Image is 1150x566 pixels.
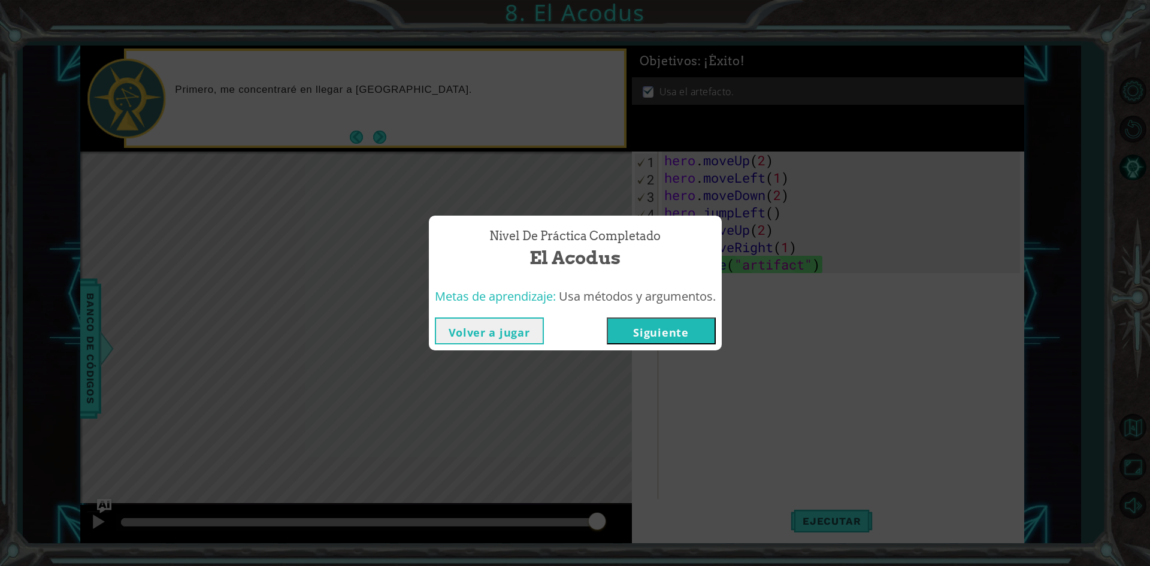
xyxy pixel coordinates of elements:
[435,288,556,304] span: Metas de aprendizaje:
[559,288,716,304] span: Usa métodos y argumentos.
[529,245,621,271] span: El Acodus
[489,228,661,245] span: Nivel de práctica Completado
[435,317,544,344] button: Volver a jugar
[607,317,716,344] button: Siguiente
